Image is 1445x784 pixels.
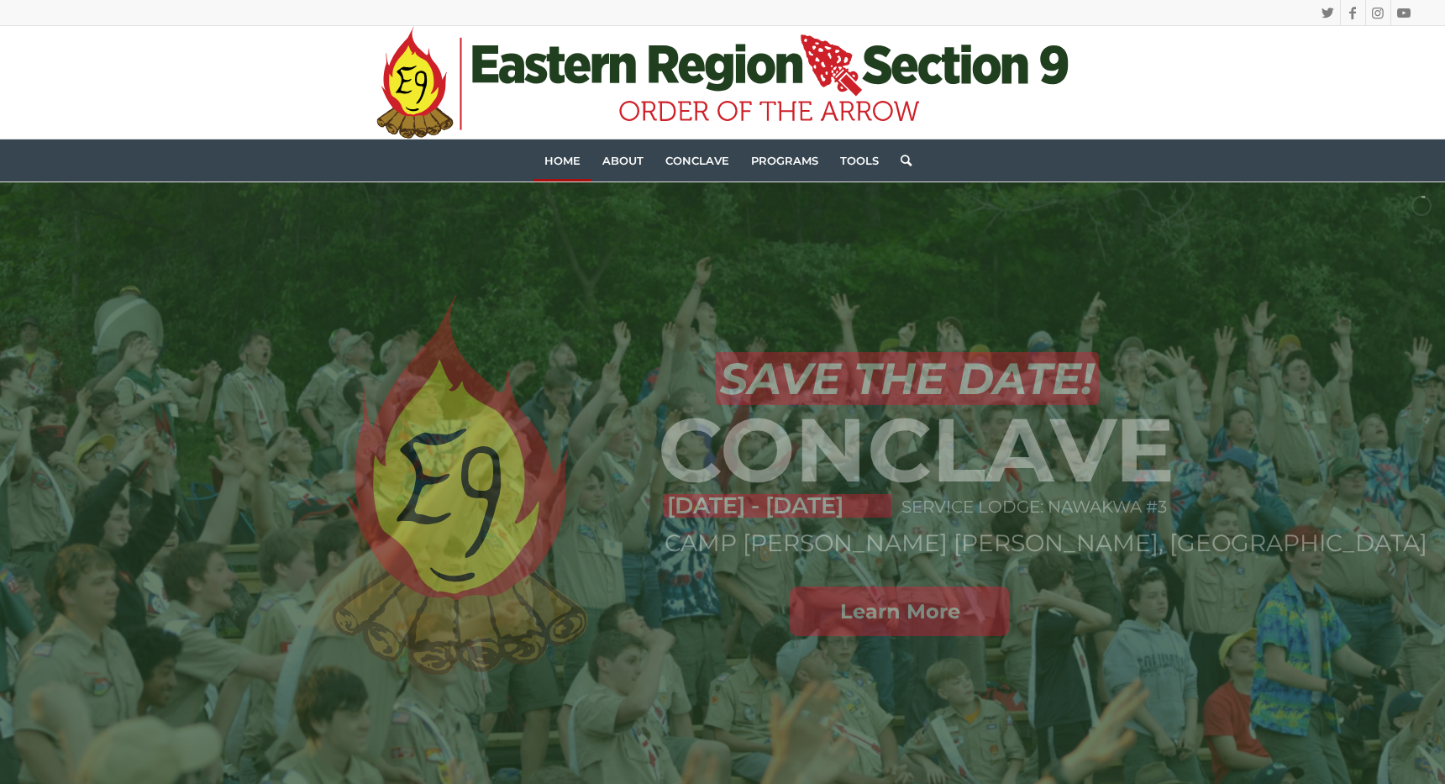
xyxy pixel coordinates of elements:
h1: CONCLAVE [658,403,1175,497]
span: Conclave [665,154,729,167]
p: CAMP [PERSON_NAME] [PERSON_NAME], [GEOGRAPHIC_DATA] [665,527,1175,560]
span: About [602,154,644,167]
a: About [591,139,654,182]
a: Programs [740,139,829,182]
h2: SAVE THE DATE! [715,352,1099,405]
a: Conclave [654,139,740,182]
a: Tools [829,139,890,182]
span: Home [544,154,581,167]
a: Home [533,139,591,182]
p: [DATE] - [DATE] [664,494,892,518]
span: Tools [840,154,879,167]
a: Search [890,139,912,182]
span: Programs [751,154,818,167]
p: SERVICE LODGE: NAWAKWA #3 [901,487,1172,527]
